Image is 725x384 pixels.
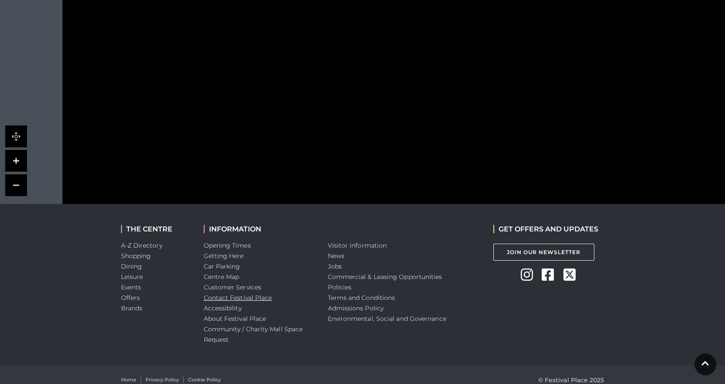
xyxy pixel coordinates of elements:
[204,273,239,281] a: Centre Map
[328,241,387,249] a: Visitor information
[121,273,143,281] a: Leisure
[121,376,136,384] a: Home
[204,294,272,302] a: Contact Festival Place
[328,304,384,312] a: Admissions Policy
[121,262,142,270] a: Dining
[145,376,179,384] a: Privacy Policy
[121,294,140,302] a: Offers
[204,225,315,233] h2: INFORMATION
[188,376,221,384] a: Cookie Policy
[204,241,251,249] a: Opening Times
[121,241,162,249] a: A-Z Directory
[121,304,143,312] a: Brands
[121,252,151,260] a: Shopping
[328,315,446,323] a: Environmental, Social and Governance
[328,273,442,281] a: Commercial & Leasing Opportunities
[204,315,266,323] a: About Festival Place
[204,325,303,343] a: Community / Charity Mall Space Request
[328,294,395,302] a: Terms and Conditions
[493,225,598,233] h2: GET OFFERS AND UPDATES
[328,262,342,270] a: Jobs
[121,283,142,291] a: Events
[328,283,352,291] a: Policies
[328,252,344,260] a: News
[493,244,594,261] a: Join Our Newsletter
[204,252,244,260] a: Getting Here
[204,304,242,312] a: Accessibility
[204,262,240,270] a: Car Parking
[204,283,262,291] a: Customer Services
[121,225,191,233] h2: THE CENTRE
